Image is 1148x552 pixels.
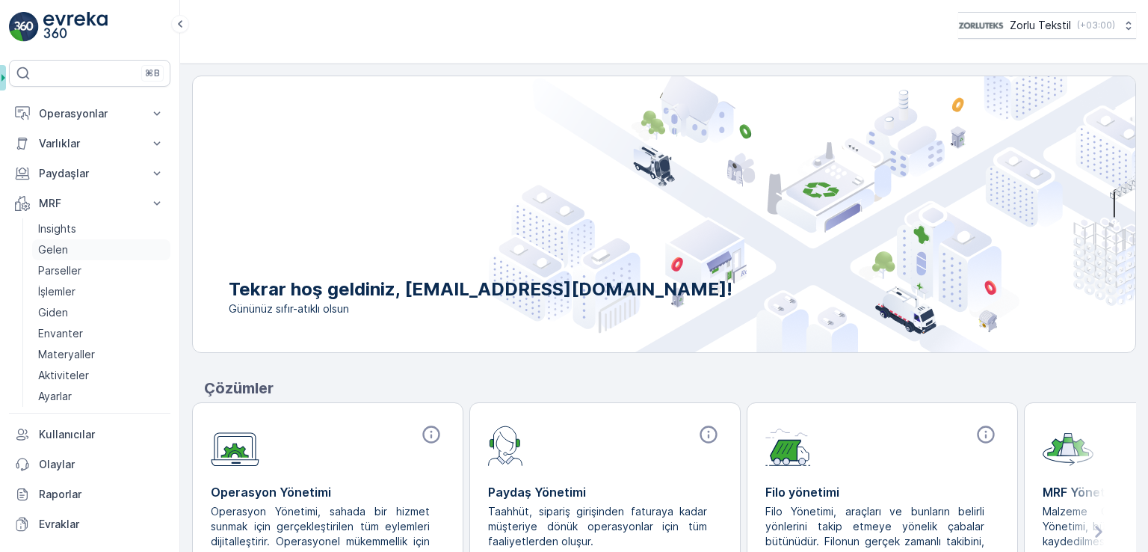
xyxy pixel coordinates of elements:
a: Materyaller [32,344,170,365]
a: Giden [32,302,170,323]
span: Gününüz sıfır-atıklı olsun [229,301,732,316]
p: Operasyon Yönetimi [211,483,445,501]
p: Parseller [38,263,81,278]
p: Çözümler [204,377,1136,399]
a: Parseller [32,260,170,281]
button: MRF [9,188,170,218]
p: ( +03:00 ) [1077,19,1115,31]
a: İşlemler [32,281,170,302]
p: Envanter [38,326,83,341]
p: Tekrar hoş geldiniz, [EMAIL_ADDRESS][DOMAIN_NAME]! [229,277,732,301]
p: Giden [38,305,68,320]
a: Raporlar [9,479,170,509]
button: Varlıklar [9,129,170,159]
p: Materyaller [38,347,95,362]
a: Envanter [32,323,170,344]
a: Gelen [32,239,170,260]
a: Evraklar [9,509,170,539]
p: Ayarlar [38,389,72,404]
p: Evraklar [39,517,164,532]
img: 6-1-9-3_wQBzyll.png [958,17,1004,34]
p: Operasyonlar [39,106,141,121]
p: Olaylar [39,457,164,472]
p: Paydaş Yönetimi [488,483,722,501]
button: Zorlu Tekstil(+03:00) [958,12,1136,39]
a: Olaylar [9,450,170,479]
a: Kullanıcılar [9,420,170,450]
img: module-icon [211,424,259,467]
p: Varlıklar [39,136,141,151]
img: module-icon [1043,424,1093,466]
p: Gelen [38,242,68,257]
button: Paydaşlar [9,159,170,188]
p: Aktiviteler [38,368,89,383]
p: Filo yönetimi [765,483,999,501]
p: Zorlu Tekstil [1010,18,1071,33]
img: logo [9,12,39,42]
p: İşlemler [38,284,75,299]
p: MRF [39,196,141,211]
p: Paydaşlar [39,166,141,181]
p: Insights [38,221,76,236]
a: Aktiviteler [32,365,170,386]
p: ⌘B [145,67,160,79]
a: Insights [32,218,170,239]
img: logo_light-DOdMpM7g.png [43,12,108,42]
p: Taahhüt, sipariş girişinden faturaya kadar müşteriye dönük operasyonlar için tüm faaliyetlerden o... [488,504,710,549]
p: Raporlar [39,487,164,502]
img: module-icon [765,424,811,466]
img: module-icon [488,424,523,466]
p: Kullanıcılar [39,427,164,442]
img: city illustration [489,76,1135,352]
button: Operasyonlar [9,99,170,129]
a: Ayarlar [32,386,170,407]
